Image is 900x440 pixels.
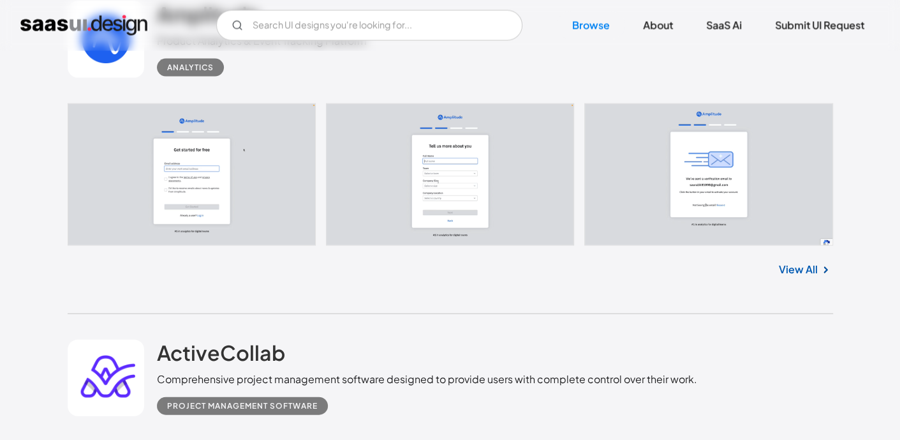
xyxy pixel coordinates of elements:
[167,60,214,75] div: Analytics
[216,10,522,41] input: Search UI designs you're looking for...
[691,11,757,40] a: SaaS Ai
[216,10,522,41] form: Email Form
[157,372,697,387] div: Comprehensive project management software designed to provide users with complete control over th...
[628,11,688,40] a: About
[157,340,285,372] a: ActiveCollab
[157,340,285,365] h2: ActiveCollab
[779,262,818,277] a: View All
[20,15,147,36] a: home
[557,11,625,40] a: Browse
[760,11,880,40] a: Submit UI Request
[167,398,318,414] div: Project Management Software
